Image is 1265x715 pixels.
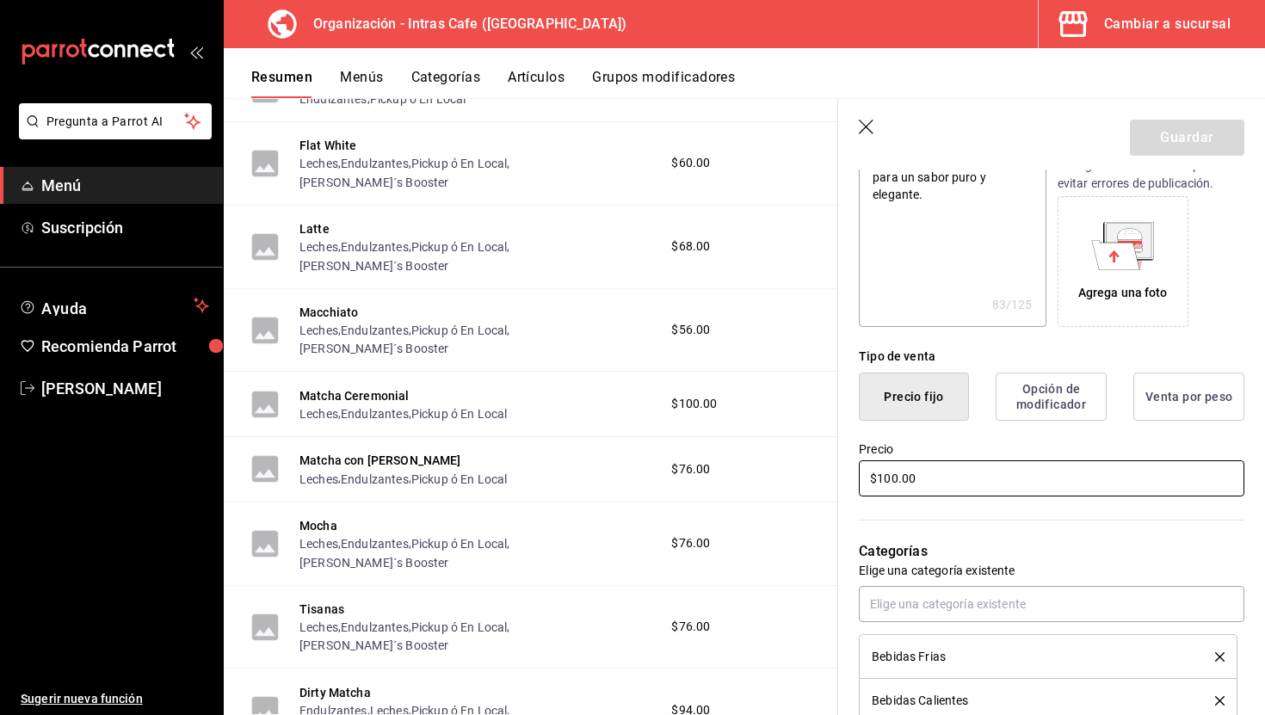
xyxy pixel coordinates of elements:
[872,650,946,663] span: Bebidas Frias
[299,340,448,357] button: [PERSON_NAME]´s Booster
[996,373,1107,421] button: Opción de modificador
[341,238,409,256] button: Endulzantes
[299,637,448,654] button: [PERSON_NAME]´s Booster
[299,452,461,469] button: Matcha con [PERSON_NAME]
[1062,200,1184,323] div: Agrega una foto
[41,295,187,316] span: Ayuda
[1203,696,1225,706] button: delete
[299,322,338,339] button: Leches
[872,694,968,706] span: Bebidas Calientes
[251,69,1265,98] div: navigation tabs
[411,535,508,552] button: Pickup ó En Local
[341,471,409,488] button: Endulzantes
[299,387,410,404] button: Matcha Ceremonial
[299,535,338,552] button: Leches
[859,348,1244,366] div: Tipo de venta
[299,154,654,191] div: , , ,
[340,69,383,98] button: Menús
[299,554,448,571] button: [PERSON_NAME]´s Booster
[859,541,1244,562] p: Categorías
[299,321,654,358] div: , , ,
[671,154,710,172] span: $60.00
[299,404,507,422] div: , ,
[41,377,209,400] span: [PERSON_NAME]
[1078,284,1168,302] div: Agrega una foto
[411,155,508,172] button: Pickup ó En Local
[299,619,338,636] button: Leches
[12,125,212,143] a: Pregunta a Parrot AI
[859,562,1244,579] p: Elige una categoría existente
[299,534,654,571] div: , , ,
[411,619,508,636] button: Pickup ó En Local
[341,535,409,552] button: Endulzantes
[299,517,337,534] button: Mocha
[671,618,710,636] span: $76.00
[299,14,626,34] h3: Organización - Intras Cafe ([GEOGRAPHIC_DATA])
[411,471,508,488] button: Pickup ó En Local
[1133,373,1244,421] button: Venta por peso
[19,103,212,139] button: Pregunta a Parrot AI
[671,460,710,478] span: $76.00
[411,322,508,339] button: Pickup ó En Local
[299,469,507,487] div: , ,
[671,237,710,256] span: $68.00
[341,405,409,422] button: Endulzantes
[671,321,710,339] span: $56.00
[299,601,344,618] button: Tisanas
[299,238,338,256] button: Leches
[671,534,710,552] span: $76.00
[411,405,508,422] button: Pickup ó En Local
[508,69,565,98] button: Artículos
[299,237,654,274] div: , , ,
[299,405,338,422] button: Leches
[189,45,203,59] button: open_drawer_menu
[41,335,209,358] span: Recomienda Parrot
[411,238,508,256] button: Pickup ó En Local
[299,684,371,701] button: Dirty Matcha
[370,90,466,108] button: Pickup ó En Local
[859,586,1244,622] input: Elige una categoría existente
[299,90,367,108] button: Endulzantes
[859,443,1244,455] label: Precio
[251,69,312,98] button: Resumen
[299,220,330,237] button: Latte
[299,471,338,488] button: Leches
[299,89,466,108] div: ,
[592,69,735,98] button: Grupos modificadores
[41,174,209,197] span: Menú
[299,137,357,154] button: Flat White
[859,373,969,421] button: Precio fijo
[299,618,654,655] div: , , ,
[341,155,409,172] button: Endulzantes
[1104,12,1231,36] div: Cambiar a sucursal
[992,296,1033,313] div: 83 /125
[671,395,717,413] span: $100.00
[1203,652,1225,662] button: delete
[21,690,209,708] span: Sugerir nueva función
[859,460,1244,496] input: $0.00
[46,113,185,131] span: Pregunta a Parrot AI
[41,216,209,239] span: Suscripción
[299,304,358,321] button: Macchiato
[299,174,448,191] button: [PERSON_NAME]´s Booster
[299,257,448,274] button: [PERSON_NAME]´s Booster
[341,322,409,339] button: Endulzantes
[341,619,409,636] button: Endulzantes
[299,155,338,172] button: Leches
[411,69,481,98] button: Categorías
